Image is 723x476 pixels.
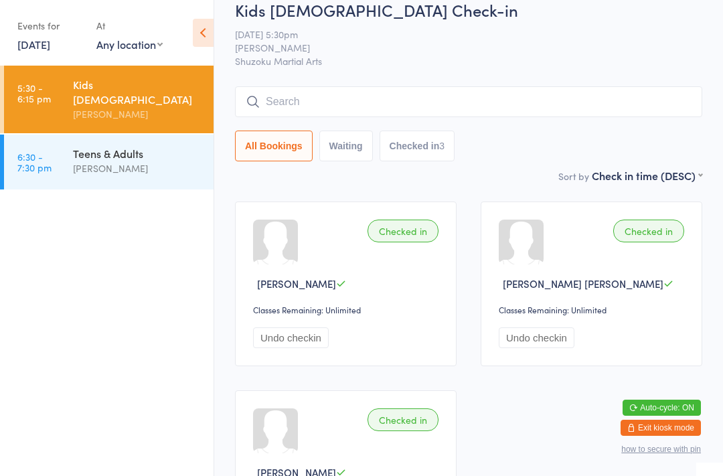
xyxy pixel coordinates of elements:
a: 5:30 -6:15 pmKids [DEMOGRAPHIC_DATA][PERSON_NAME] [4,66,214,133]
div: 3 [439,141,445,151]
button: how to secure with pin [621,445,701,454]
div: Events for [17,15,83,37]
time: 5:30 - 6:15 pm [17,82,51,104]
div: At [96,15,163,37]
span: [DATE] 5:30pm [235,27,681,41]
div: [PERSON_NAME] [73,106,202,122]
button: Exit kiosk mode [621,420,701,436]
div: [PERSON_NAME] [73,161,202,176]
span: [PERSON_NAME] [PERSON_NAME] [503,276,663,291]
div: Kids [DEMOGRAPHIC_DATA] [73,77,202,106]
button: All Bookings [235,131,313,161]
div: Any location [96,37,163,52]
div: Classes Remaining: Unlimited [253,304,443,315]
span: Shuzoku Martial Arts [235,54,702,68]
span: [PERSON_NAME] [235,41,681,54]
input: Search [235,86,702,117]
button: Checked in3 [380,131,455,161]
span: [PERSON_NAME] [257,276,336,291]
label: Sort by [558,169,589,183]
a: [DATE] [17,37,50,52]
button: Undo checkin [499,327,574,348]
div: Checked in [368,220,438,242]
div: Classes Remaining: Unlimited [499,304,688,315]
div: Checked in [613,220,684,242]
a: 6:30 -7:30 pmTeens & Adults[PERSON_NAME] [4,135,214,189]
button: Undo checkin [253,327,329,348]
button: Waiting [319,131,373,161]
button: Auto-cycle: ON [623,400,701,416]
time: 6:30 - 7:30 pm [17,151,52,173]
div: Check in time (DESC) [592,168,702,183]
div: Teens & Adults [73,146,202,161]
div: Checked in [368,408,438,431]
